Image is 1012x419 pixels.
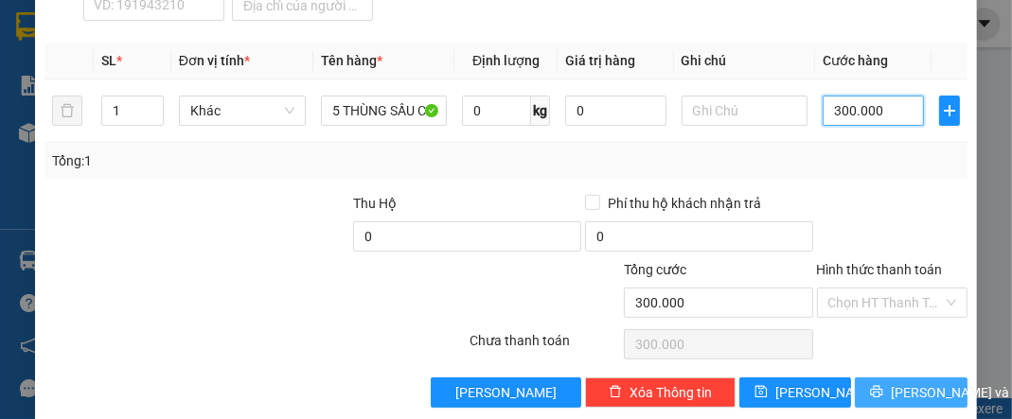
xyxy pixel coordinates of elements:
span: Đơn vị tính [179,53,250,68]
span: [PERSON_NAME] [455,382,557,403]
span: Giá trị hàng [565,53,635,68]
span: kg [531,96,550,126]
button: printer[PERSON_NAME] và In [855,377,967,408]
button: [PERSON_NAME] [431,377,581,408]
th: Ghi chú [674,43,816,79]
div: Tổng: 1 [52,150,392,171]
strong: 0901 933 179 [181,92,274,110]
strong: [PERSON_NAME]: [181,53,299,71]
span: VP Chư Prông [100,124,243,150]
strong: 0931 600 979 [69,62,162,80]
input: 0 [565,96,666,126]
span: delete [609,385,622,400]
input: Ghi Chú [682,96,808,126]
span: Khác [190,96,294,125]
span: Xóa Thông tin [630,382,712,403]
span: Định lượng [472,53,540,68]
span: Cước hàng [823,53,888,68]
label: Hình thức thanh toán [817,262,943,277]
input: VD: Bàn, Ghế [321,96,448,126]
strong: Sài Gòn: [12,62,69,80]
span: SL [101,53,116,68]
button: plus [939,96,960,126]
span: Tên hàng [321,53,382,68]
span: [PERSON_NAME] [775,382,877,403]
button: save[PERSON_NAME] [739,377,851,408]
strong: 0901 900 568 [181,53,333,89]
div: Chưa thanh toán [468,330,622,363]
span: Phí thu hộ khách nhận trả [600,193,769,214]
span: Thu Hộ [353,196,397,211]
button: delete [52,96,82,126]
span: plus [940,103,959,118]
span: ĐỨC ĐẠT GIA LAI [87,18,271,44]
span: save [755,385,768,400]
span: printer [870,385,883,400]
span: Tổng cước [624,262,686,277]
button: deleteXóa Thông tin [585,377,736,408]
strong: 0901 936 968 [12,83,105,101]
span: VP GỬI: [12,124,95,150]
